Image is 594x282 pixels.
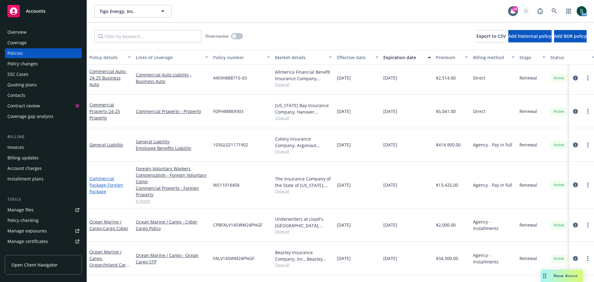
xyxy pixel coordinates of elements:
[213,255,254,262] span: FALV14SWM24PNGF
[136,54,201,61] div: Lines of coverage
[275,69,332,82] div: Allmerica Financial Benefit Insurance Company, Hanover Insurance Group
[383,255,397,262] span: [DATE]
[136,138,208,145] a: General Liability
[5,2,82,20] a: Accounts
[337,255,351,262] span: [DATE]
[275,115,332,120] span: Show all
[275,216,332,229] div: Underwriters at Lloyd's, [GEOGRAPHIC_DATA], [PERSON_NAME] of [GEOGRAPHIC_DATA], [PERSON_NAME] Cargo
[275,149,332,154] span: Show all
[5,205,82,215] a: Manage files
[7,69,28,79] div: SSC Cases
[7,215,39,225] div: Policy checking
[89,219,128,231] a: Ocean Marine / Cargo
[519,108,537,115] span: Renewal
[7,205,34,215] div: Manage files
[5,59,82,69] a: Policy changes
[5,226,82,236] a: Manage exposures
[5,247,82,257] a: Manage claims
[5,215,82,225] a: Policy checking
[136,165,208,185] a: Foreign Voluntary Workers Compensation - Foreign Voluntary Comp
[89,249,131,274] a: Ocean Marine / Cargo
[584,74,592,82] a: more
[572,181,579,189] a: circleInformation
[476,30,506,42] button: Export to CSV
[94,5,172,17] button: Tigo Energy, Inc.
[5,196,82,202] div: Tools
[275,229,332,234] span: Show all
[473,75,485,81] span: Direct
[508,33,552,39] span: Add historical policy
[436,255,458,262] span: $34,300.00
[436,141,461,148] span: $414,900.00
[136,185,208,198] a: Commercial Property - Foreign Property
[275,102,332,115] div: [US_STATE] Bay Insurance Company, Hanover Insurance Group
[275,176,332,189] div: The Insurance Company of the State of [US_STATE], AIG
[5,90,82,100] a: Contacts
[7,226,47,236] div: Manage exposures
[519,75,537,81] span: Renewal
[7,111,54,121] div: Coverage gap analysis
[436,108,456,115] span: $5,041.00
[7,247,39,257] div: Manage claims
[548,5,561,17] a: Search
[519,255,537,262] span: Renewal
[101,225,128,231] span: - Cargo Cyber
[89,102,120,121] a: Commercial Property
[572,141,579,149] a: circleInformation
[473,54,508,61] div: Billing method
[476,33,506,39] span: Export to CSV
[89,68,127,87] span: - 24-25 Business Auto
[275,189,332,194] span: Show all
[7,90,25,100] div: Contacts
[87,50,133,65] button: Policy details
[337,141,351,148] span: [DATE]
[473,219,514,232] span: Agency - Installments
[553,142,565,148] span: Active
[512,6,518,12] div: 14
[5,153,82,163] a: Billing updates
[7,163,42,173] div: Account charges
[5,174,82,184] a: Installment plans
[5,80,82,90] a: Quoting plans
[572,255,579,262] a: circleInformation
[7,48,23,58] div: Policies
[541,270,549,282] div: Drag to move
[7,101,40,111] div: Contract review
[383,75,397,81] span: [DATE]
[7,80,37,90] div: Quoting plans
[94,30,201,42] input: Filter by keyword...
[553,182,565,188] span: Active
[136,145,208,151] a: Employee Benefits Liability
[519,182,537,188] span: Renewal
[89,182,123,194] span: - Foreign Package
[275,249,332,262] div: Beazley Insurance Company, Inc., Beazley Group, Falvey Cargo
[473,182,512,188] span: Agency - Pay in full
[5,163,82,173] a: Account charges
[89,54,124,61] div: Policy details
[383,54,424,61] div: Expiration date
[89,176,123,194] a: Commercial Package
[519,222,537,228] span: Renewal
[275,262,332,267] span: Show all
[383,182,397,188] span: [DATE]
[213,182,239,188] span: WS11018458
[133,50,211,65] button: Lines of coverage
[337,75,351,81] span: [DATE]
[89,142,123,148] a: General Liability
[554,33,587,39] span: Add BOR policy
[5,101,82,111] a: Contract review
[7,236,48,246] div: Manage certificates
[100,8,153,15] span: Tigo Energy, Inc.
[383,222,397,228] span: [DATE]
[275,54,325,61] div: Market details
[381,50,433,65] button: Expiration date
[89,255,131,274] span: - Ocean/Inland Cargo Transit
[337,54,372,61] div: Effective date
[7,153,39,163] div: Billing updates
[337,182,351,188] span: [DATE]
[436,222,456,228] span: $2,000.00
[136,72,208,85] a: Commercial Auto Liability - Business Auto
[436,54,461,61] div: Premium
[7,38,27,48] div: Coverage
[5,142,82,152] a: Invoices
